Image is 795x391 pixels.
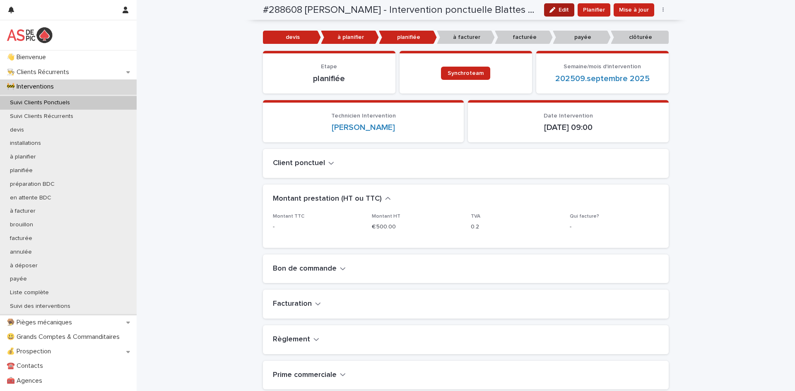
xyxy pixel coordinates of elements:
button: Bon de commande [273,264,346,273]
span: Montant HT [372,214,400,219]
p: 👋 Bienvenue [3,53,53,61]
p: à déposer [3,262,44,269]
p: ☎️ Contacts [3,362,50,370]
button: Mise à jour [614,3,654,17]
p: - [570,223,659,231]
p: 👨‍🍳 Clients Récurrents [3,68,76,76]
p: Suivi Clients Ponctuels [3,99,77,106]
h2: Montant prestation (HT ou TTC) [273,194,382,204]
p: planifiée [379,31,437,44]
span: Synchroteam [448,70,484,76]
span: TVA [471,214,480,219]
p: 🚧 Interventions [3,83,60,91]
p: en attente BDC [3,194,58,201]
span: Edit [559,7,569,13]
p: 💰 Prospection [3,348,58,355]
p: Suivi Clients Récurrents [3,113,80,120]
button: Client ponctuel [273,159,334,168]
p: 🧰 Agences [3,377,49,385]
p: 😃 Grands Comptes & Commanditaires [3,333,126,341]
button: Edit [544,3,574,17]
h2: Bon de commande [273,264,337,273]
p: annulée [3,249,39,256]
span: Qui facture? [570,214,599,219]
p: 🪤 Pièges mécaniques [3,319,79,326]
button: Facturation [273,300,321,309]
p: préparation BDC [3,181,61,188]
p: Suivi des interventions [3,303,77,310]
h2: Facturation [273,300,312,309]
p: 0.2 [471,223,560,231]
p: facturée [3,235,39,242]
p: à facturer [437,31,495,44]
span: Mise à jour [619,6,649,14]
p: planifiée [273,74,385,84]
p: installations [3,140,48,147]
p: [DATE] 09:00 [478,122,659,132]
h2: Client ponctuel [273,159,325,168]
p: facturée [495,31,553,44]
p: payée [553,31,611,44]
p: brouillon [3,221,40,228]
h2: #288608 PREGNOLATO LISA - Intervention ponctuelle Blattes /2 - 202509.septembre 2025 - - planifiée [263,4,537,16]
p: devis [3,127,31,134]
p: planifiée [3,167,39,174]
button: Montant prestation (HT ou TTC) [273,194,391,204]
h2: Règlement [273,335,310,344]
button: Planifier [578,3,610,17]
p: devis [263,31,321,44]
p: payée [3,276,34,283]
span: Technicien Intervention [331,113,396,119]
button: Prime commerciale [273,371,346,380]
p: - [273,223,362,231]
p: € 500.00 [372,223,461,231]
span: Date Intervention [544,113,593,119]
p: Liste complète [3,289,55,296]
p: à planifier [3,154,43,161]
a: 202509.septembre 2025 [555,74,650,84]
a: Synchroteam [441,67,490,80]
p: à planifier [321,31,379,44]
span: Etape [321,64,337,70]
p: à facturer [3,208,42,215]
button: Règlement [273,335,319,344]
p: clôturée [611,31,669,44]
span: Montant TTC [273,214,304,219]
span: Semaine/mois d'intervention [564,64,641,70]
h2: Prime commerciale [273,371,337,380]
span: Planifier [583,6,605,14]
img: yKcqic14S0S6KrLdrqO6 [7,27,53,43]
a: [PERSON_NAME] [332,122,395,132]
